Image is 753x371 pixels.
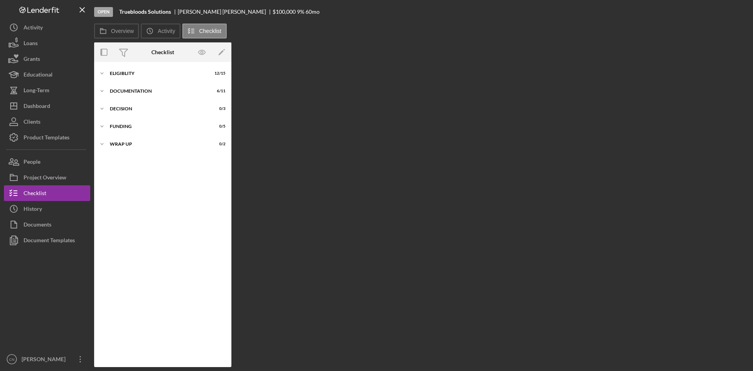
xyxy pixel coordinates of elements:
[24,82,49,100] div: Long-Term
[182,24,227,38] button: Checklist
[94,7,113,17] div: Open
[141,24,180,38] button: Activity
[110,124,206,129] div: Funding
[211,124,226,129] div: 0 / 5
[151,49,174,55] div: Checklist
[211,106,226,111] div: 0 / 3
[110,71,206,76] div: Eligiblity
[24,130,69,147] div: Product Templates
[24,114,40,132] div: Clients
[4,201,90,217] button: History
[24,154,40,172] div: People
[158,28,175,34] label: Activity
[20,351,71,369] div: [PERSON_NAME]
[4,154,90,170] button: People
[4,130,90,145] button: Product Templates
[94,24,139,38] button: Overview
[4,185,90,201] button: Checklist
[4,67,90,82] button: Educational
[9,357,15,362] text: CN
[24,51,40,69] div: Grants
[111,28,134,34] label: Overview
[24,232,75,250] div: Document Templates
[199,28,222,34] label: Checklist
[24,217,51,234] div: Documents
[110,142,206,146] div: Wrap up
[178,9,273,15] div: [PERSON_NAME] [PERSON_NAME]
[4,217,90,232] button: Documents
[4,20,90,35] button: Activity
[4,114,90,130] button: Clients
[24,201,42,219] div: History
[4,232,90,248] button: Document Templates
[211,71,226,76] div: 12 / 15
[4,351,90,367] button: CN[PERSON_NAME]
[110,89,206,93] div: Documentation
[119,9,171,15] b: Truebloods Solutions
[273,8,296,15] span: $100,000
[24,67,53,84] div: Educational
[4,82,90,98] button: Long-Term
[24,170,66,187] div: Project Overview
[24,185,46,203] div: Checklist
[211,142,226,146] div: 0 / 2
[4,51,90,67] button: Grants
[4,98,90,114] button: Dashboard
[24,20,43,37] div: Activity
[297,9,304,15] div: 9 %
[4,35,90,51] button: Loans
[4,170,90,185] button: Project Overview
[24,98,50,116] div: Dashboard
[110,106,206,111] div: Decision
[24,35,38,53] div: Loans
[211,89,226,93] div: 6 / 11
[306,9,320,15] div: 60 mo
